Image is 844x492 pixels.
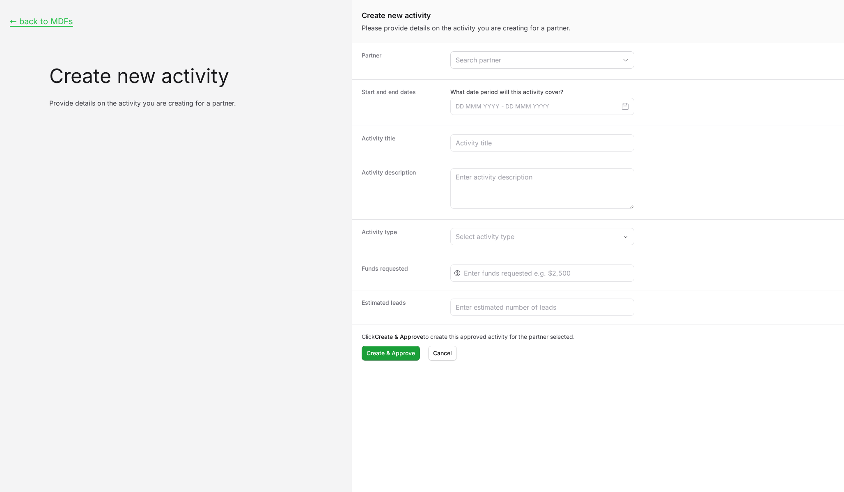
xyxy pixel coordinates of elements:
[617,52,634,68] div: Open
[352,43,844,369] dl: Create activity form
[456,302,629,312] input: Enter estimated number of leads
[362,51,440,71] dt: Partner
[450,98,634,115] input: DD MMM YYYY - DD MMM YYYY
[451,228,634,245] button: Select activity type
[451,52,617,68] input: Search partner
[362,228,440,248] dt: Activity type
[450,88,634,96] label: What date period will this activity cover?
[362,10,834,21] h1: Create new activity
[362,168,440,211] dt: Activity description
[456,232,617,241] div: Select activity type
[456,138,629,148] input: Activity title
[367,348,415,358] span: Create & Approve
[49,99,342,107] p: Provide details on the activity you are creating for a partner.
[375,333,423,340] b: Create & Approve
[464,268,629,278] input: Enter funds requested e.g. $2,500
[49,66,342,86] h3: Create new activity
[362,299,440,316] dt: Estimated leads
[10,16,73,27] button: ← back to MDFs
[362,88,440,117] dt: Start and end dates
[362,134,440,152] dt: Activity title
[362,346,420,361] button: Create & Approve
[362,333,834,341] p: Click to create this approved activity for the partner selected.
[362,23,834,33] p: Please provide details on the activity you are creating for a partner.
[428,346,457,361] button: Cancel
[362,264,440,282] dt: Funds requested
[433,348,452,358] span: Cancel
